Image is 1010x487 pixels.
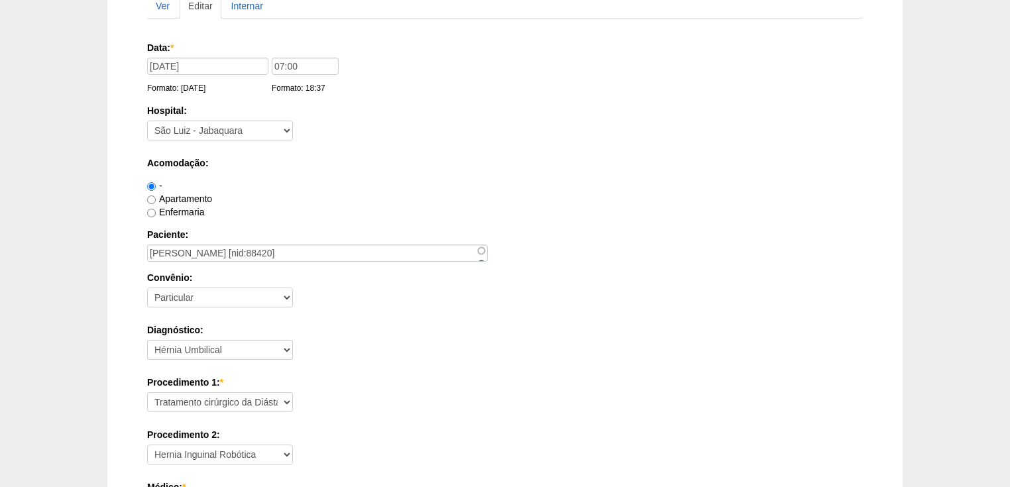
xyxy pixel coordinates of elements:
[147,207,204,217] label: Enfermaria
[147,193,212,204] label: Apartamento
[170,42,174,53] span: Este campo é obrigatório.
[147,41,858,54] label: Data:
[147,156,863,170] label: Acomodação:
[147,228,863,241] label: Paciente:
[147,376,863,389] label: Procedimento 1:
[147,81,272,95] div: Formato: [DATE]
[147,323,863,337] label: Diagnóstico:
[272,81,342,95] div: Formato: 18:37
[147,209,156,217] input: Enfermaria
[147,104,863,117] label: Hospital:
[147,271,863,284] label: Convênio:
[220,377,223,388] span: Este campo é obrigatório.
[147,182,156,191] input: -
[147,428,863,441] label: Procedimento 2:
[147,180,162,191] label: -
[147,195,156,204] input: Apartamento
